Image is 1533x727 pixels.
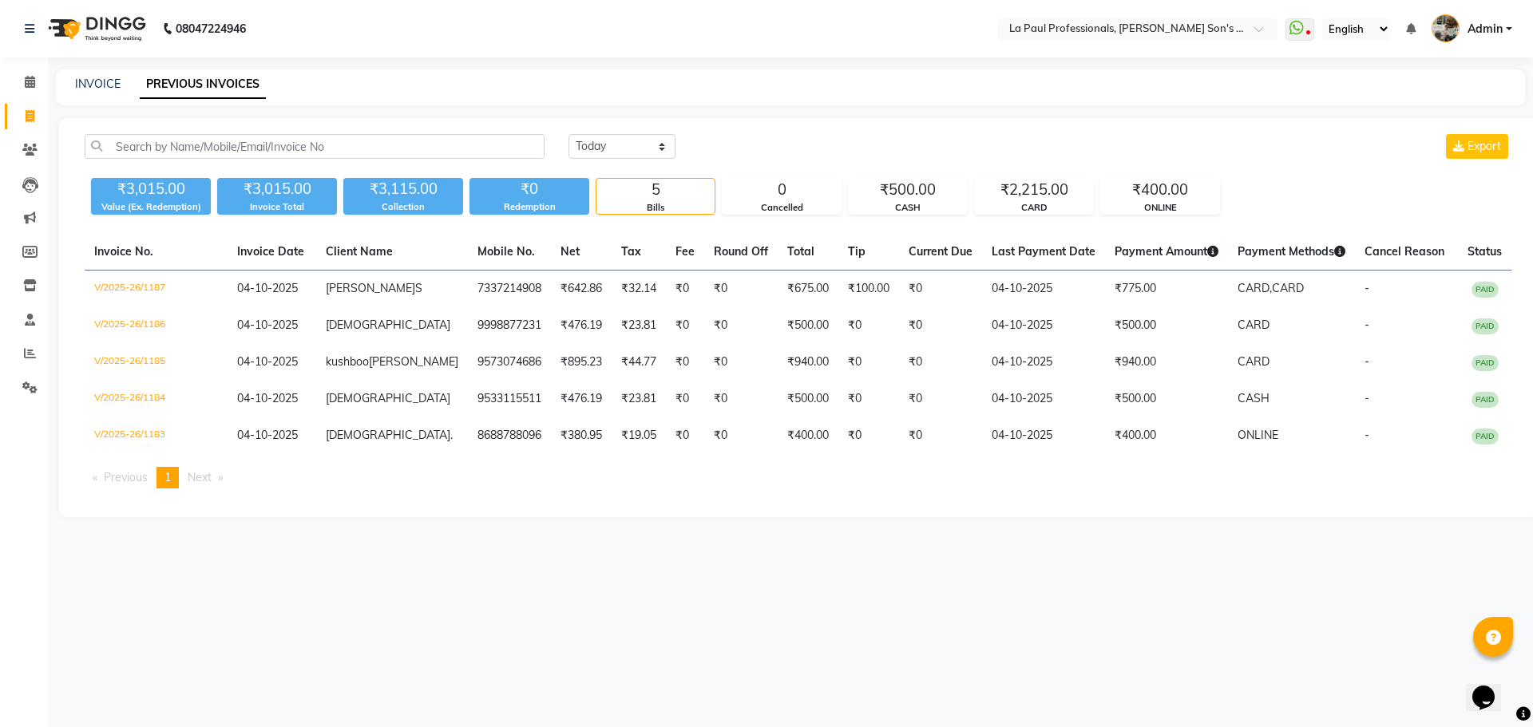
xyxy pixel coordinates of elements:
span: Payment Methods [1238,244,1345,259]
span: Previous [104,470,148,484]
td: ₹675.00 [778,271,838,308]
td: ₹0 [838,344,899,381]
td: ₹0 [666,417,704,454]
div: ₹3,115.00 [343,178,463,200]
td: 04-10-2025 [982,381,1105,417]
span: PAID [1472,282,1499,298]
div: CARD [975,201,1093,215]
div: ONLINE [1101,201,1219,215]
td: ₹500.00 [778,381,838,417]
span: Status [1468,244,1502,259]
td: ₹940.00 [778,344,838,381]
span: Total [787,244,814,259]
img: logo [41,6,150,51]
b: 08047224946 [176,6,246,51]
input: Search by Name/Mobile/Email/Invoice No [85,134,545,159]
span: Tax [621,244,641,259]
div: Bills [596,201,715,215]
span: CARD [1238,354,1270,369]
div: ₹500.00 [849,179,967,201]
span: - [1365,391,1369,405]
td: ₹476.19 [551,307,612,344]
td: ₹775.00 [1105,271,1228,308]
td: ₹940.00 [1105,344,1228,381]
span: PAID [1472,355,1499,371]
td: ₹0 [704,381,778,417]
span: Admin [1468,21,1503,38]
a: PREVIOUS INVOICES [140,70,266,99]
div: ₹400.00 [1101,179,1219,201]
td: ₹476.19 [551,381,612,417]
td: ₹0 [899,381,982,417]
span: Tip [848,244,866,259]
span: - [1365,354,1369,369]
span: - [1365,281,1369,295]
td: ₹895.23 [551,344,612,381]
span: S [415,281,422,295]
td: ₹0 [704,271,778,308]
span: [PERSON_NAME] [326,281,415,295]
a: INVOICE [75,77,121,91]
td: V/2025-26/1184 [85,381,228,417]
span: 04-10-2025 [237,428,298,442]
div: 5 [596,179,715,201]
div: ₹3,015.00 [91,178,211,200]
td: ₹32.14 [612,271,666,308]
span: CASH [1238,391,1270,405]
td: ₹500.00 [778,307,838,344]
span: Payment Amount [1115,244,1218,259]
td: ₹0 [899,271,982,308]
td: 9573074686 [468,344,551,381]
td: ₹380.95 [551,417,612,454]
span: Fee [675,244,695,259]
span: Cancel Reason [1365,244,1444,259]
div: Value (Ex. Redemption) [91,200,211,214]
button: Export [1446,134,1508,159]
nav: Pagination [85,467,1511,488]
td: ₹0 [838,381,899,417]
td: ₹19.05 [612,417,666,454]
div: ₹3,015.00 [217,178,337,200]
td: ₹0 [704,307,778,344]
td: 7337214908 [468,271,551,308]
span: Client Name [326,244,393,259]
td: 9533115511 [468,381,551,417]
span: - [1365,428,1369,442]
td: 04-10-2025 [982,271,1105,308]
td: V/2025-26/1186 [85,307,228,344]
span: 04-10-2025 [237,391,298,405]
span: ONLINE [1238,428,1278,442]
td: ₹0 [899,417,982,454]
span: PAID [1472,392,1499,408]
span: - [1365,318,1369,332]
td: ₹0 [704,417,778,454]
div: Collection [343,200,463,214]
span: 04-10-2025 [237,318,298,332]
img: Admin [1432,14,1460,42]
td: V/2025-26/1185 [85,344,228,381]
div: ₹0 [469,178,589,200]
span: 04-10-2025 [237,281,298,295]
span: . [450,428,453,442]
td: V/2025-26/1187 [85,271,228,308]
td: ₹0 [666,307,704,344]
span: Next [188,470,212,484]
iframe: chat widget [1466,663,1517,711]
span: Current Due [909,244,972,259]
span: Net [561,244,580,259]
td: ₹0 [666,381,704,417]
span: 04-10-2025 [237,354,298,369]
div: Redemption [469,200,589,214]
span: Invoice No. [94,244,153,259]
span: [DEMOGRAPHIC_DATA] [326,318,450,332]
div: Cancelled [723,201,841,215]
span: CARD [1238,318,1270,332]
span: [DEMOGRAPHIC_DATA] [326,428,450,442]
span: PAID [1472,318,1499,334]
td: 9998877231 [468,307,551,344]
td: ₹500.00 [1105,307,1228,344]
td: 04-10-2025 [982,307,1105,344]
td: ₹0 [666,344,704,381]
span: CARD [1272,281,1304,295]
td: ₹400.00 [1105,417,1228,454]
